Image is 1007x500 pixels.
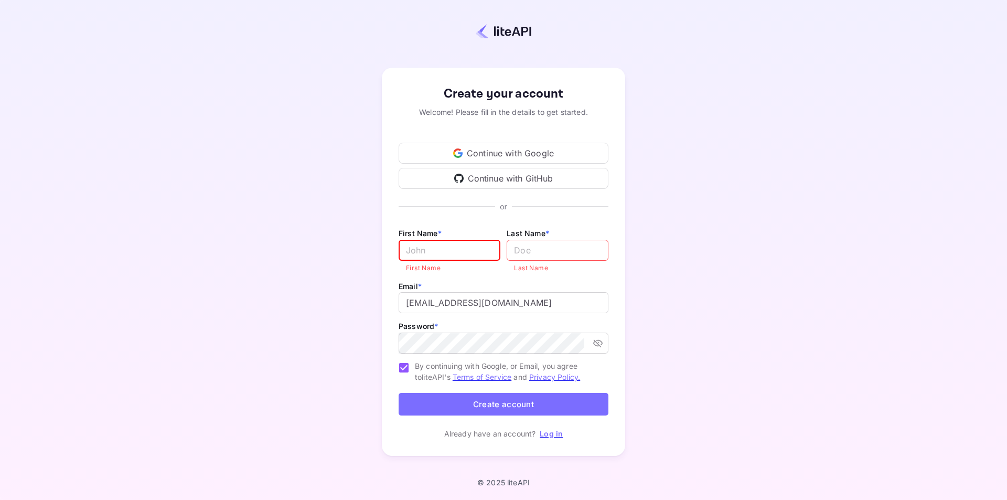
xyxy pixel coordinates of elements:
[399,229,442,238] label: First Name
[540,429,563,438] a: Log in
[399,282,422,291] label: Email
[399,107,608,118] div: Welcome! Please fill in the details to get started.
[406,263,493,273] p: First Name
[399,143,608,164] div: Continue with Google
[507,229,549,238] label: Last Name
[477,478,530,487] p: © 2025 liteAPI
[399,168,608,189] div: Continue with GitHub
[453,373,511,381] a: Terms of Service
[399,292,608,313] input: johndoe@gmail.com
[444,428,536,439] p: Already have an account?
[529,373,580,381] a: Privacy Policy.
[399,393,608,416] button: Create account
[399,240,500,261] input: John
[514,263,601,273] p: Last Name
[399,84,608,103] div: Create your account
[415,360,600,382] span: By continuing with Google, or Email, you agree to liteAPI's and
[476,24,531,39] img: liteapi
[507,240,608,261] input: Doe
[399,322,438,331] label: Password
[588,334,607,353] button: toggle password visibility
